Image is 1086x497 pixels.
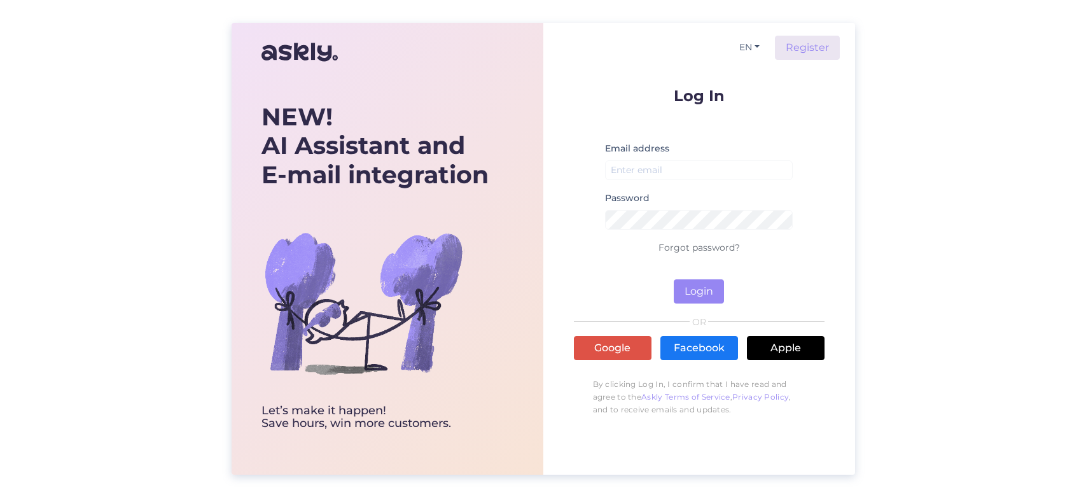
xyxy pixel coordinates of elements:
[261,102,333,132] b: NEW!
[605,160,793,180] input: Enter email
[660,336,738,360] a: Facebook
[261,201,465,405] img: bg-askly
[261,102,489,190] div: AI Assistant and E-mail integration
[574,88,825,104] p: Log In
[747,336,825,360] a: Apple
[261,37,338,67] img: Askly
[732,392,789,402] a: Privacy Policy
[690,318,708,326] span: OR
[574,372,825,423] p: By clicking Log In, I confirm that I have read and agree to the , , and to receive emails and upd...
[605,192,650,205] label: Password
[641,392,730,402] a: Askly Terms of Service
[734,38,765,57] button: EN
[674,279,724,304] button: Login
[574,336,651,360] a: Google
[658,242,740,253] a: Forgot password?
[775,36,840,60] a: Register
[261,405,489,430] div: Let’s make it happen! Save hours, win more customers.
[605,142,669,155] label: Email address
